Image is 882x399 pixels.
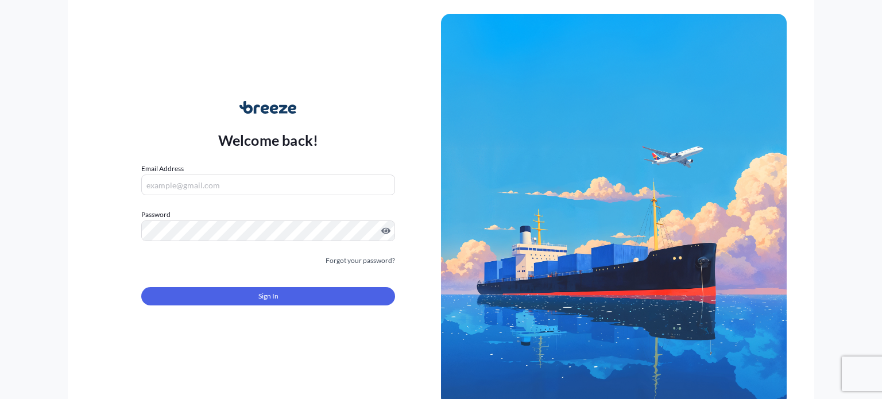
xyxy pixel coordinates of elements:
label: Password [141,209,395,220]
label: Email Address [141,163,184,175]
button: Show password [381,226,390,235]
span: Sign In [258,290,278,302]
input: example@gmail.com [141,175,395,195]
a: Forgot your password? [326,255,395,266]
button: Sign In [141,287,395,305]
p: Welcome back! [218,131,319,149]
